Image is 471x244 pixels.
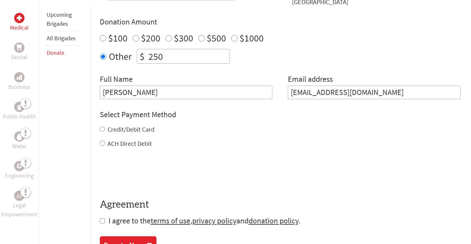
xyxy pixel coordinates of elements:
img: Public Health [17,104,22,110]
p: Public Health [3,112,36,121]
p: Water [12,142,26,151]
span: I agree to the , and . [108,216,300,226]
input: Enter Full Name [100,86,273,99]
input: Enter Amount [147,49,230,63]
img: Dental [17,44,22,51]
a: Donate [47,49,64,56]
img: Business [17,75,22,80]
img: Water [17,133,22,140]
input: Your Email [288,86,461,99]
div: Public Health [14,102,24,112]
label: Full Name [100,74,133,86]
li: Upcoming Brigades [47,8,81,31]
label: $100 [108,32,127,44]
label: ACH Direct Debit [108,139,152,147]
a: Upcoming Brigades [47,11,72,27]
iframe: reCAPTCHA [100,161,198,186]
label: $500 [207,32,226,44]
img: Engineering [17,164,22,169]
p: Business [8,82,30,91]
div: $ [137,49,147,63]
div: Legal Empowerment [14,191,24,201]
h4: Agreement [100,199,461,211]
a: All Brigades [47,34,76,42]
label: Email address [288,74,333,86]
img: Medical [17,15,22,21]
div: Water [14,131,24,142]
a: privacy policy [192,216,236,226]
a: DentalDental [11,42,27,62]
a: WaterWater [12,131,26,151]
p: Engineering [5,171,34,180]
li: Donate [47,46,81,60]
div: Medical [14,13,24,23]
p: Legal Empowerment [1,201,37,219]
a: Legal EmpowermentLegal Empowerment [1,191,37,219]
label: Other [109,49,132,64]
div: Business [14,72,24,82]
label: $300 [174,32,193,44]
a: BusinessBusiness [8,72,30,91]
h4: Donation Amount [100,17,461,27]
div: Dental [14,42,24,53]
a: Public HealthPublic Health [3,102,36,121]
a: MedicalMedical [10,13,29,32]
p: Medical [10,23,29,32]
div: Engineering [14,161,24,171]
li: All Brigades [47,31,81,46]
label: $200 [141,32,160,44]
a: donation policy [249,216,298,226]
h4: Select Payment Method [100,109,461,120]
a: terms of use [151,216,190,226]
p: Dental [11,53,27,62]
a: EngineeringEngineering [5,161,34,180]
img: Legal Empowerment [17,194,22,198]
label: Credit/Debit Card [108,125,155,133]
label: $1000 [240,32,264,44]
